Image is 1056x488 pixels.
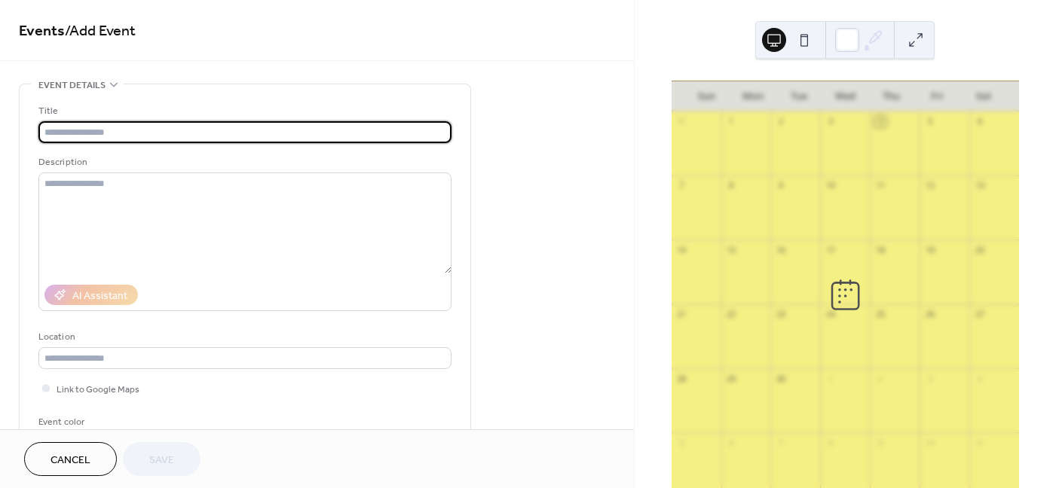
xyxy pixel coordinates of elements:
div: 22 [726,309,737,320]
div: Sat [961,81,1007,111]
div: 26 [924,309,935,320]
div: 1 [726,116,737,127]
div: 2 [874,373,886,384]
div: Sun [684,81,730,111]
span: Link to Google Maps [57,382,139,398]
div: 10 [825,180,836,191]
div: Description [38,154,448,170]
div: 3 [825,116,836,127]
div: Mon [730,81,776,111]
div: 31 [676,116,687,127]
div: 7 [676,180,687,191]
div: 29 [726,373,737,384]
div: Event color [38,414,152,430]
div: 4 [874,116,886,127]
div: 11 [974,437,985,448]
div: 17 [825,244,836,255]
div: 2 [775,116,786,127]
div: 12 [924,180,935,191]
span: / Add Event [65,17,136,46]
div: 9 [874,437,886,448]
div: 5 [676,437,687,448]
div: 11 [874,180,886,191]
div: 30 [775,373,786,384]
div: 23 [775,309,786,320]
div: 19 [924,244,935,255]
div: 28 [676,373,687,384]
div: 14 [676,244,687,255]
div: Thu [868,81,914,111]
span: Cancel [51,453,90,468]
div: 27 [974,309,985,320]
span: Event details [38,78,106,93]
div: 3 [924,373,935,384]
div: 5 [924,116,935,127]
div: 25 [874,309,886,320]
button: Cancel [24,442,117,476]
div: Tue [776,81,822,111]
div: 6 [974,116,985,127]
div: 21 [676,309,687,320]
div: 24 [825,309,836,320]
div: 15 [726,244,737,255]
div: Wed [822,81,868,111]
div: 1 [825,373,836,384]
div: 20 [974,244,985,255]
div: 13 [974,180,985,191]
div: 7 [775,437,786,448]
div: 18 [874,244,886,255]
a: Events [19,17,65,46]
div: Fri [914,81,960,111]
div: 4 [974,373,985,384]
div: Location [38,329,448,345]
div: 16 [775,244,786,255]
div: 8 [825,437,836,448]
div: 6 [726,437,737,448]
div: 8 [726,180,737,191]
div: 9 [775,180,786,191]
div: 10 [924,437,935,448]
div: Title [38,103,448,119]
